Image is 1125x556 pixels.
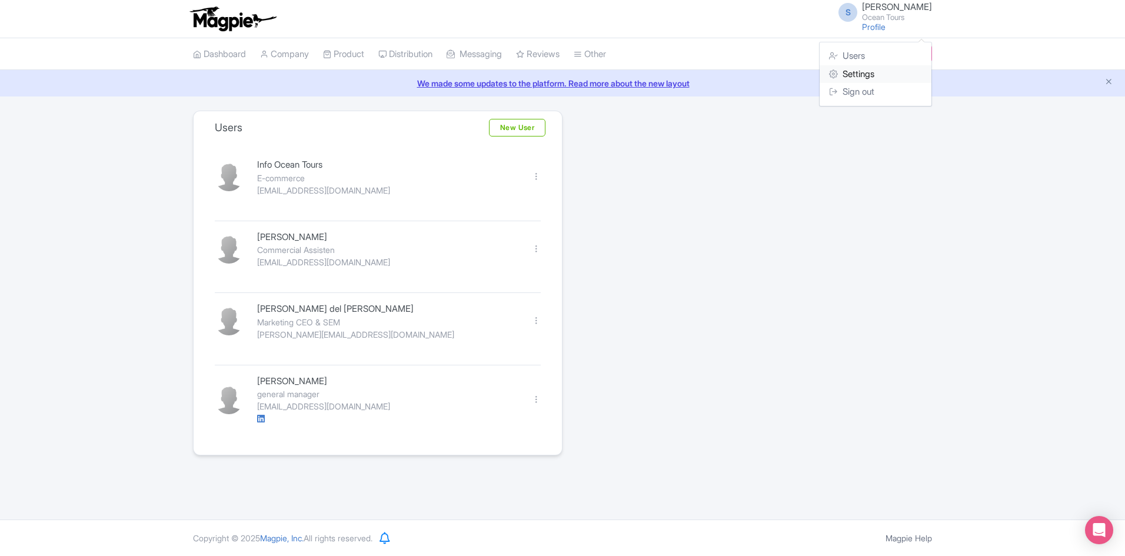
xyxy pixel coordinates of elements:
img: contact-b11cc6e953956a0c50a2f97983291f06.png [215,235,243,264]
div: [EMAIL_ADDRESS][DOMAIN_NAME] [257,256,518,268]
div: [PERSON_NAME] del [PERSON_NAME] [257,302,518,316]
img: contact-b11cc6e953956a0c50a2f97983291f06.png [215,163,243,191]
div: Marketing CEO & SEM [257,316,518,328]
a: New User [489,119,545,136]
a: Company [260,38,309,71]
a: Profile [862,22,886,32]
h3: Users [215,121,242,134]
div: [EMAIL_ADDRESS][DOMAIN_NAME] [257,400,518,412]
a: Magpie Help [886,533,932,543]
a: Other [574,38,606,71]
div: Open Intercom Messenger [1085,516,1113,544]
img: contact-b11cc6e953956a0c50a2f97983291f06.png [215,386,243,414]
div: general manager [257,388,518,400]
div: E-commerce [257,172,518,184]
a: Dashboard [193,38,246,71]
div: [PERSON_NAME] [257,231,518,244]
span: Magpie, Inc. [260,533,304,543]
div: Commercial Assisten [257,244,518,256]
a: Distribution [378,38,432,71]
img: logo-ab69f6fb50320c5b225c76a69d11143b.png [187,6,278,32]
a: S [PERSON_NAME] Ocean Tours [831,2,932,21]
a: Users [820,47,931,65]
div: [EMAIL_ADDRESS][DOMAIN_NAME] [257,184,518,197]
span: S [838,3,857,22]
div: [PERSON_NAME] [257,375,518,388]
div: [PERSON_NAME][EMAIL_ADDRESS][DOMAIN_NAME] [257,328,518,341]
small: Ocean Tours [862,14,932,21]
a: Reviews [516,38,560,71]
a: Product [323,38,364,71]
div: Copyright © 2025 All rights reserved. [186,532,380,544]
a: Messaging [447,38,502,71]
img: contact-b11cc6e953956a0c50a2f97983291f06.png [215,307,243,335]
a: We made some updates to the platform. Read more about the new layout [7,77,1118,89]
a: Sign out [820,83,931,101]
button: Close announcement [1104,76,1113,89]
a: Settings [820,65,931,84]
span: [PERSON_NAME] [862,1,932,12]
div: Info Ocean Tours [257,158,518,172]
